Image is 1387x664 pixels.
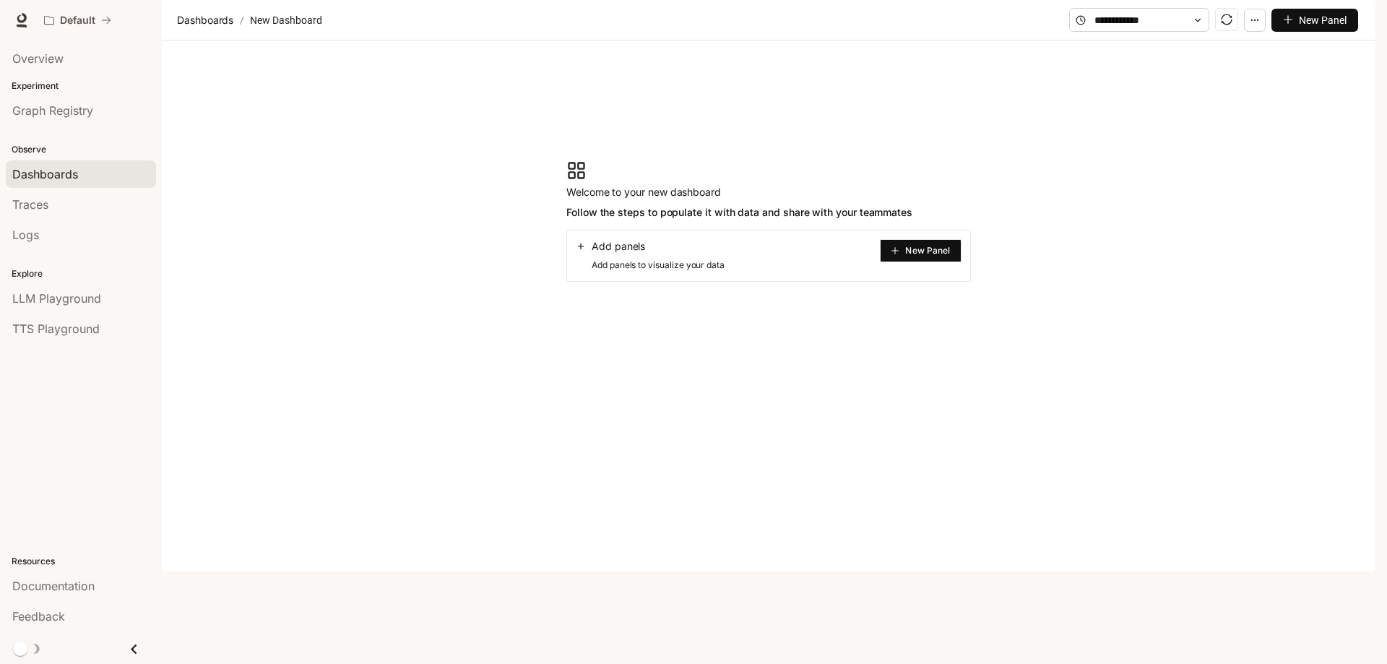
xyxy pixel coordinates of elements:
[1271,9,1358,32] button: New Panel
[905,247,950,254] span: New Panel
[566,204,912,221] span: Follow the steps to populate it with data and share with your teammates
[1221,14,1232,25] span: sync
[1299,12,1347,28] span: New Panel
[1283,14,1293,25] span: plus
[177,12,233,29] span: Dashboards
[891,246,899,255] span: plus
[576,258,725,272] span: Add panels to visualize your data
[60,14,95,27] p: Default
[592,239,645,254] span: Add panels
[173,12,237,29] button: Dashboards
[240,12,244,28] span: /
[247,7,325,34] article: New Dashboard
[38,6,118,35] button: All workspaces
[880,239,962,262] button: New Panel
[566,184,912,201] span: Welcome to your new dashboard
